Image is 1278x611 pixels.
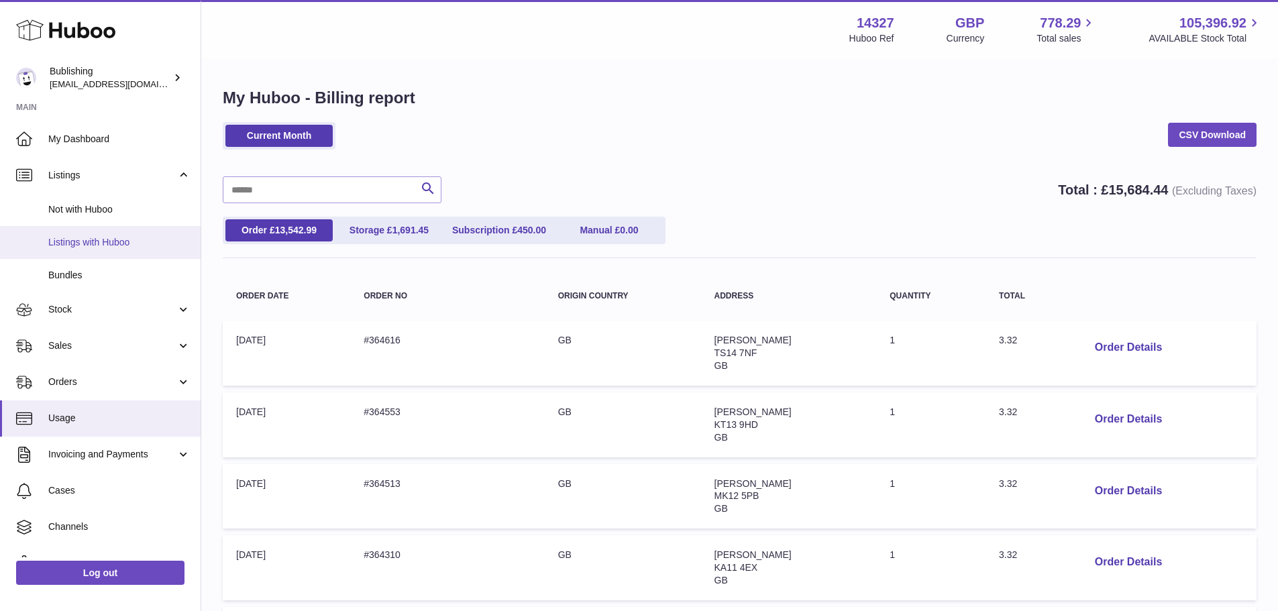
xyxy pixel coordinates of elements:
[223,321,350,386] td: [DATE]
[999,335,1017,345] span: 3.32
[714,406,792,417] span: [PERSON_NAME]
[876,392,986,457] td: 1
[545,392,701,457] td: GB
[48,339,176,352] span: Sales
[1036,32,1096,45] span: Total sales
[350,535,544,600] td: #364310
[50,65,170,91] div: Bublishing
[1149,32,1262,45] span: AVAILABLE Stock Total
[225,125,333,147] a: Current Month
[48,412,191,425] span: Usage
[48,484,191,497] span: Cases
[275,225,317,235] span: 13,542.99
[1084,478,1173,505] button: Order Details
[999,406,1017,417] span: 3.32
[48,557,191,569] span: Settings
[714,490,759,501] span: MK12 5PB
[445,219,553,241] a: Subscription £450.00
[48,448,176,461] span: Invoicing and Payments
[48,303,176,316] span: Stock
[714,335,792,345] span: [PERSON_NAME]
[48,269,191,282] span: Bundles
[714,347,757,358] span: TS14 7NF
[350,392,544,457] td: #364553
[1108,182,1168,197] span: 15,684.44
[48,376,176,388] span: Orders
[1084,549,1173,576] button: Order Details
[1168,123,1257,147] a: CSV Download
[555,219,663,241] a: Manual £0.00
[1172,185,1257,197] span: (Excluding Taxes)
[986,278,1071,314] th: Total
[714,575,728,586] span: GB
[545,321,701,386] td: GB
[714,549,792,560] span: [PERSON_NAME]
[714,503,728,514] span: GB
[350,321,544,386] td: #364616
[223,278,350,314] th: Order Date
[545,464,701,529] td: GB
[48,133,191,146] span: My Dashboard
[955,14,984,32] strong: GBP
[517,225,546,235] span: 450.00
[335,219,443,241] a: Storage £1,691.45
[1179,14,1246,32] span: 105,396.92
[999,478,1017,489] span: 3.32
[223,87,1257,109] h1: My Huboo - Billing report
[545,278,701,314] th: Origin Country
[857,14,894,32] strong: 14327
[50,78,197,89] span: [EMAIL_ADDRESS][DOMAIN_NAME]
[1149,14,1262,45] a: 105,396.92 AVAILABLE Stock Total
[1040,14,1081,32] span: 778.29
[714,478,792,489] span: [PERSON_NAME]
[392,225,429,235] span: 1,691.45
[1084,334,1173,362] button: Order Details
[350,464,544,529] td: #364513
[947,32,985,45] div: Currency
[876,535,986,600] td: 1
[714,432,728,443] span: GB
[48,236,191,249] span: Listings with Huboo
[223,535,350,600] td: [DATE]
[876,321,986,386] td: 1
[350,278,544,314] th: Order no
[1036,14,1096,45] a: 778.29 Total sales
[225,219,333,241] a: Order £13,542.99
[714,419,758,430] span: KT13 9HD
[849,32,894,45] div: Huboo Ref
[16,68,36,88] img: internalAdmin-14327@internal.huboo.com
[1084,406,1173,433] button: Order Details
[714,360,728,371] span: GB
[223,392,350,457] td: [DATE]
[48,203,191,216] span: Not with Huboo
[1058,182,1257,197] strong: Total : £
[701,278,877,314] th: Address
[48,520,191,533] span: Channels
[999,549,1017,560] span: 3.32
[876,464,986,529] td: 1
[223,464,350,529] td: [DATE]
[16,561,184,585] a: Log out
[620,225,638,235] span: 0.00
[876,278,986,314] th: Quantity
[714,562,758,573] span: KA11 4EX
[48,169,176,182] span: Listings
[545,535,701,600] td: GB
